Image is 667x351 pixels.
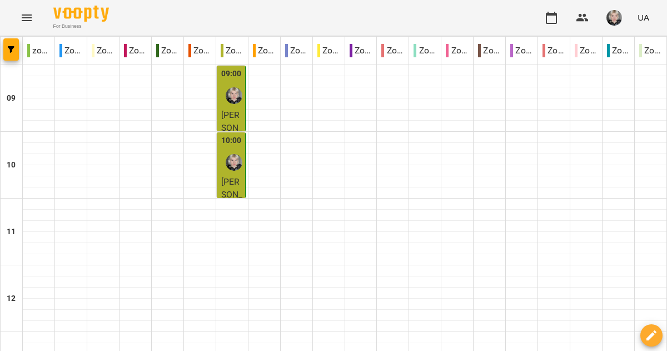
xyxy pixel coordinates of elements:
p: Zoom [PERSON_NAME] [575,44,598,57]
label: 09:00 [221,68,242,80]
p: Zoom Оксана [510,44,533,57]
p: zoom 2 [27,44,50,57]
span: UA [638,12,649,23]
p: Zoom [PERSON_NAME] [350,44,372,57]
p: Zoom Юля [639,44,662,57]
h6: 10 [7,159,16,171]
p: Zoom [PERSON_NAME] [381,44,404,57]
p: Zoom Абігейл [59,44,82,57]
img: Єлизавета [226,87,242,104]
p: Zoom [PERSON_NAME] [156,44,179,57]
p: Zoom [PERSON_NAME] [124,44,147,57]
span: [PERSON_NAME] [221,176,243,226]
span: For Business [53,23,109,30]
h6: 11 [7,226,16,238]
span: [PERSON_NAME] [221,110,243,160]
p: Zoom Юлія [607,44,630,57]
h6: 12 [7,293,16,305]
label: 10:00 [221,135,242,147]
img: Voopty Logo [53,6,109,22]
h6: 09 [7,92,16,105]
p: Zoom [PERSON_NAME] [446,44,469,57]
button: UA [633,7,654,28]
p: Zoom [PERSON_NAME] [92,44,115,57]
button: Menu [13,4,40,31]
p: Zoom [PERSON_NAME] [542,44,565,57]
p: Zoom [PERSON_NAME] [478,44,501,57]
p: Zoom Єлизавета [221,44,243,57]
p: Zoom [PERSON_NAME] [188,44,211,57]
img: e6b29b008becd306e3c71aec93de28f6.jpeg [606,10,622,26]
p: Zoom Каріна [285,44,308,57]
p: Zoom [PERSON_NAME] [317,44,340,57]
p: Zoom [PERSON_NAME] [414,44,436,57]
p: Zoom Жюлі [253,44,276,57]
img: Єлизавета [226,154,242,171]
